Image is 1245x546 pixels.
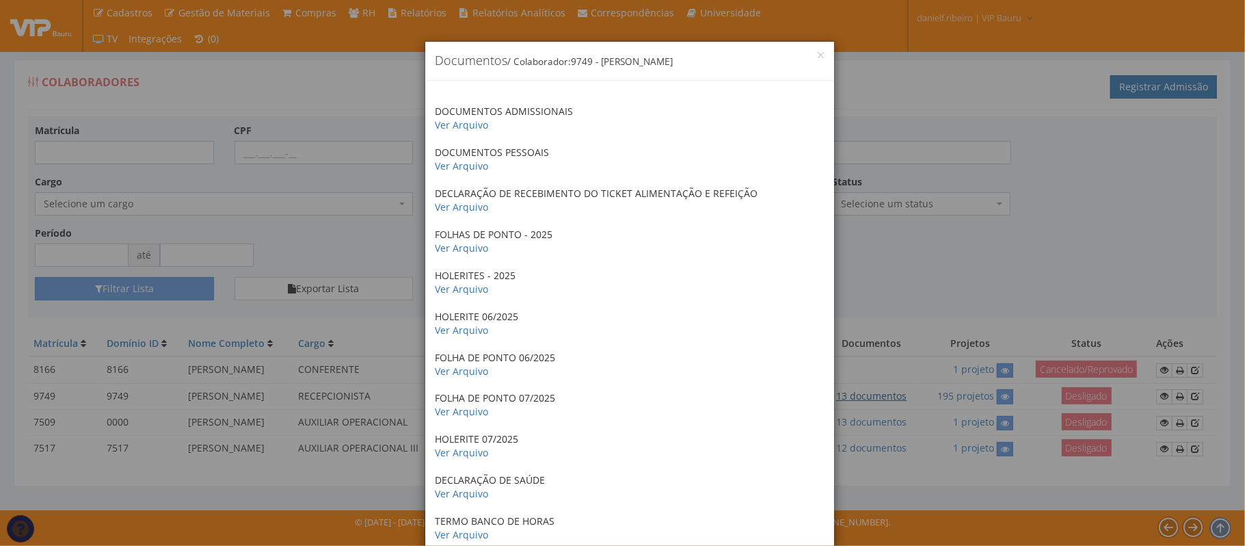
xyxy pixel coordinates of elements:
button: Close [818,52,824,58]
a: Ver Arquivo [436,487,489,500]
p: FOLHAS DE PONTO - 2025 [436,228,824,255]
a: Ver Arquivo [436,283,489,296]
p: TERMO BANCO DE HORAS [436,515,824,542]
p: DOCUMENTOS ADMISSIONAIS [436,105,824,132]
p: DECLARAÇÃO DE RECEBIMENTO DO TICKET ALIMENTAÇÃO E REFEIÇÃO [436,187,824,214]
a: Ver Arquivo [436,200,489,213]
p: HOLERITE 06/2025 [436,310,824,337]
small: / Colaborador: [508,55,673,68]
p: FOLHA DE PONTO 07/2025 [436,391,824,419]
a: Ver Arquivo [436,324,489,337]
a: Ver Arquivo [436,446,489,459]
a: Ver Arquivo [436,365,489,378]
a: Ver Arquivo [436,405,489,418]
h4: Documentos [436,52,824,70]
p: HOLERITES - 2025 [436,269,824,296]
p: DOCUMENTOS PESSOAIS [436,146,824,173]
span: 9749 - [PERSON_NAME] [572,55,673,68]
a: Ver Arquivo [436,528,489,541]
p: FOLHA DE PONTO 06/2025 [436,351,824,378]
a: Ver Arquivo [436,159,489,172]
p: HOLERITE 07/2025 [436,432,824,460]
p: DECLARAÇÃO DE SAÚDE [436,473,824,501]
a: Ver Arquivo [436,242,489,255]
a: Ver Arquivo [436,118,489,131]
